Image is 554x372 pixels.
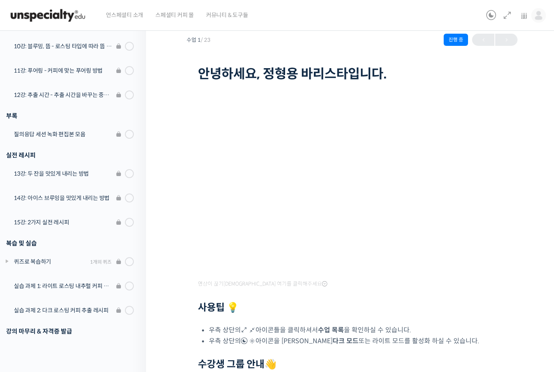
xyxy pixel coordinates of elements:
span: 설정 [125,269,135,276]
li: 우측 상단의 아이콘들을 클릭하셔서 을 확인하실 수 있습니다. [209,325,506,335]
div: 강의 마무리 & 자격증 발급 [6,326,134,337]
h2: 👋 [198,359,506,370]
h1: 안녕하세요, 정형용 바리스타입니다. [198,66,506,82]
div: 부록 [6,110,134,121]
strong: 사용팁 💡 [198,301,239,314]
div: 실전 레시피 [6,150,134,161]
b: 수업 목록 [318,326,344,334]
a: 홈 [2,257,54,277]
span: 홈 [26,269,30,276]
span: 영상이 끊기[DEMOGRAPHIC_DATA] 여기를 클릭해주세요 [198,281,327,287]
span: 대화 [74,270,84,276]
a: 대화 [54,257,105,277]
span: / 23 [201,37,210,43]
strong: 수강생 그룹 안내 [198,358,264,370]
div: 진행 중 [444,34,468,46]
span: 수업 1 [187,37,210,43]
span: jjjj [521,12,527,19]
a: 설정 [105,257,156,277]
b: 다크 모드 [333,337,359,345]
li: 우측 상단의 아이콘을 [PERSON_NAME] 또는 라이트 모드를 활성화 하실 수 있습니다. [209,335,506,346]
div: 복습 및 실습 [6,238,134,249]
